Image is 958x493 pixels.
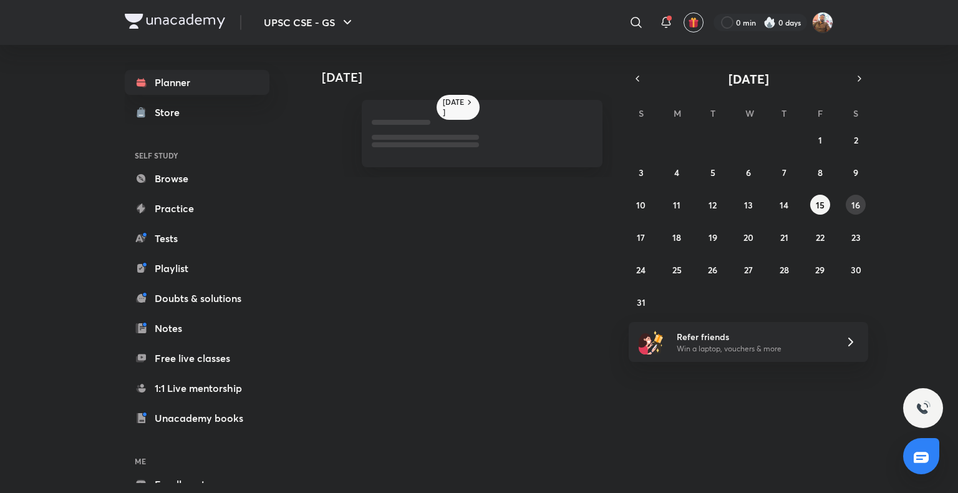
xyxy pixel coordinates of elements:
[781,107,786,119] abbr: Thursday
[125,376,269,401] a: 1:1 Live mentorship
[774,227,794,247] button: August 21, 2025
[637,232,645,243] abbr: August 17, 2025
[636,199,646,211] abbr: August 10, 2025
[631,260,651,280] button: August 24, 2025
[853,107,858,119] abbr: Saturday
[125,316,269,341] a: Notes
[746,167,751,178] abbr: August 6, 2025
[703,260,723,280] button: August 26, 2025
[745,107,754,119] abbr: Wednesday
[815,264,825,276] abbr: August 29, 2025
[674,167,679,178] abbr: August 4, 2025
[763,16,776,29] img: streak
[125,70,269,95] a: Planner
[667,195,687,215] button: August 11, 2025
[744,199,753,211] abbr: August 13, 2025
[846,195,866,215] button: August 16, 2025
[708,264,717,276] abbr: August 26, 2025
[738,162,758,182] button: August 6, 2025
[631,292,651,312] button: August 31, 2025
[677,343,830,354] p: Win a laptop, vouchers & more
[710,167,715,178] abbr: August 5, 2025
[810,227,830,247] button: August 22, 2025
[703,227,723,247] button: August 19, 2025
[688,17,699,28] img: avatar
[667,227,687,247] button: August 18, 2025
[853,167,858,178] abbr: August 9, 2025
[774,162,794,182] button: August 7, 2025
[780,232,788,243] abbr: August 21, 2025
[125,145,269,166] h6: SELF STUDY
[810,162,830,182] button: August 8, 2025
[738,260,758,280] button: August 27, 2025
[916,401,931,416] img: ttu
[667,260,687,280] button: August 25, 2025
[684,12,704,32] button: avatar
[812,12,833,33] img: Himanshu Yadav
[631,162,651,182] button: August 3, 2025
[667,162,687,182] button: August 4, 2025
[631,195,651,215] button: August 10, 2025
[155,105,187,120] div: Store
[125,14,225,29] img: Company Logo
[851,199,860,211] abbr: August 16, 2025
[810,195,830,215] button: August 15, 2025
[728,71,769,87] span: [DATE]
[810,260,830,280] button: August 29, 2025
[125,406,269,431] a: Unacademy books
[125,346,269,371] a: Free live classes
[780,199,788,211] abbr: August 14, 2025
[674,107,681,119] abbr: Monday
[672,264,682,276] abbr: August 25, 2025
[639,107,644,119] abbr: Sunday
[443,97,465,117] h6: [DATE]
[703,195,723,215] button: August 12, 2025
[125,451,269,472] h6: ME
[846,227,866,247] button: August 23, 2025
[639,167,644,178] abbr: August 3, 2025
[816,199,825,211] abbr: August 15, 2025
[646,70,851,87] button: [DATE]
[256,10,362,35] button: UPSC CSE - GS
[846,130,866,150] button: August 2, 2025
[125,196,269,221] a: Practice
[818,167,823,178] abbr: August 8, 2025
[125,14,225,32] a: Company Logo
[738,195,758,215] button: August 13, 2025
[743,232,753,243] abbr: August 20, 2025
[710,107,715,119] abbr: Tuesday
[851,232,861,243] abbr: August 23, 2025
[744,264,753,276] abbr: August 27, 2025
[636,264,646,276] abbr: August 24, 2025
[709,232,717,243] abbr: August 19, 2025
[851,264,861,276] abbr: August 30, 2025
[774,260,794,280] button: August 28, 2025
[672,232,681,243] abbr: August 18, 2025
[738,227,758,247] button: August 20, 2025
[780,264,789,276] abbr: August 28, 2025
[816,232,825,243] abbr: August 22, 2025
[125,256,269,281] a: Playlist
[810,130,830,150] button: August 1, 2025
[709,199,717,211] abbr: August 12, 2025
[125,286,269,311] a: Doubts & solutions
[673,199,680,211] abbr: August 11, 2025
[125,166,269,191] a: Browse
[637,296,646,308] abbr: August 31, 2025
[782,167,786,178] abbr: August 7, 2025
[818,134,822,146] abbr: August 1, 2025
[774,195,794,215] button: August 14, 2025
[677,330,830,343] h6: Refer friends
[125,100,269,125] a: Store
[322,70,615,85] h4: [DATE]
[639,329,664,354] img: referral
[125,226,269,251] a: Tests
[854,134,858,146] abbr: August 2, 2025
[846,260,866,280] button: August 30, 2025
[703,162,723,182] button: August 5, 2025
[818,107,823,119] abbr: Friday
[631,227,651,247] button: August 17, 2025
[846,162,866,182] button: August 9, 2025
